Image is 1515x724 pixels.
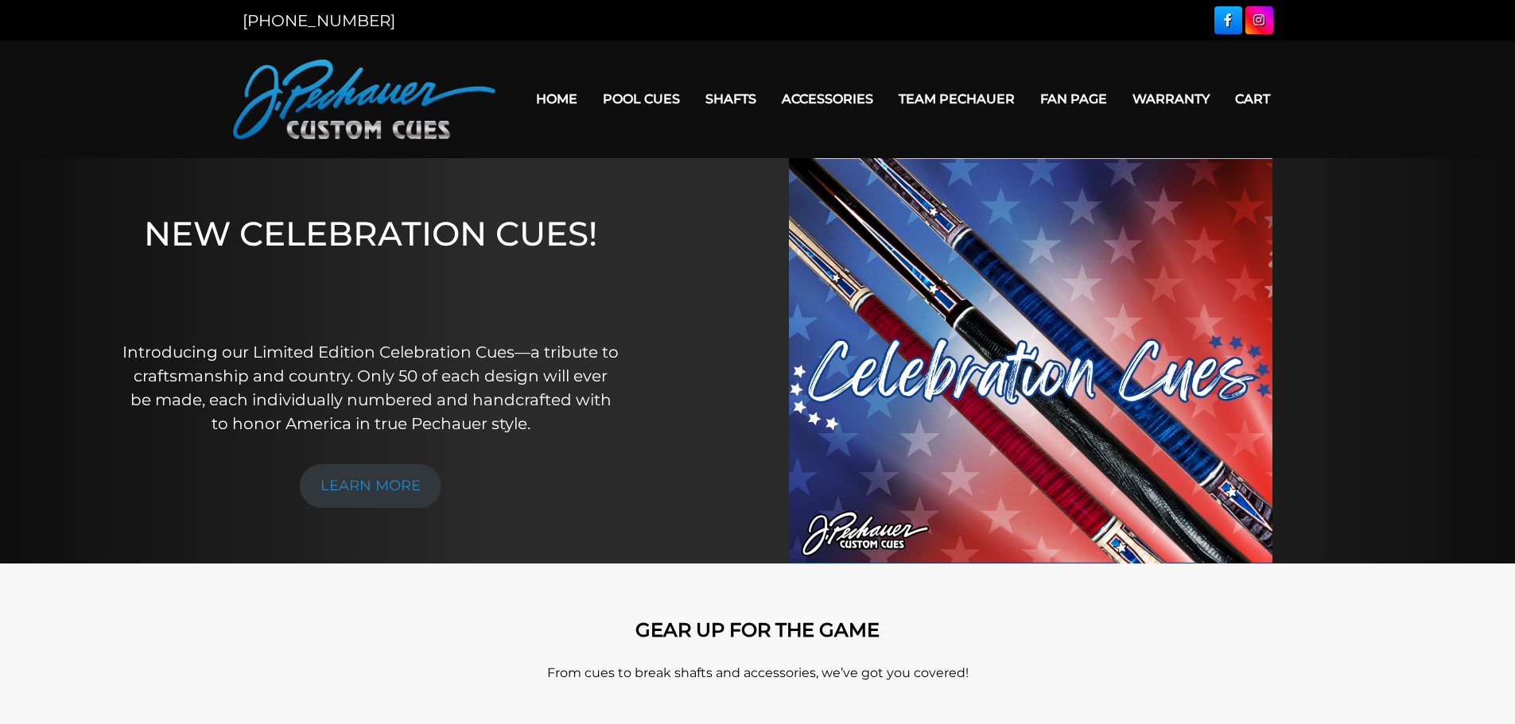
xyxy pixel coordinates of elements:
a: Cart [1222,79,1283,119]
a: [PHONE_NUMBER] [243,11,395,30]
a: LEARN MORE [300,464,441,508]
a: Team Pechauer [886,79,1027,119]
strong: GEAR UP FOR THE GAME [635,618,880,641]
p: Introducing our Limited Edition Celebration Cues—a tribute to craftsmanship and country. Only 50 ... [122,340,620,436]
img: Pechauer Custom Cues [233,60,495,139]
a: Home [523,79,590,119]
a: Pool Cues [590,79,693,119]
p: From cues to break shafts and accessories, we’ve got you covered! [305,664,1211,683]
a: Warranty [1120,79,1222,119]
a: Shafts [693,79,769,119]
a: Fan Page [1027,79,1120,119]
h1: NEW CELEBRATION CUES! [122,214,620,318]
a: Accessories [769,79,886,119]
